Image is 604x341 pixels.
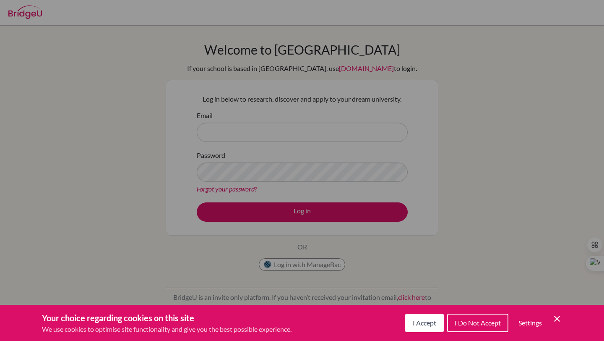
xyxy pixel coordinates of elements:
h3: Your choice regarding cookies on this site [42,312,292,324]
button: Save and close [552,314,562,324]
button: Settings [512,315,549,331]
button: I Accept [405,314,444,332]
p: We use cookies to optimise site functionality and give you the best possible experience. [42,324,292,334]
span: I Do Not Accept [455,319,501,327]
span: I Accept [413,319,436,327]
button: I Do Not Accept [447,314,508,332]
span: Settings [518,319,542,327]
